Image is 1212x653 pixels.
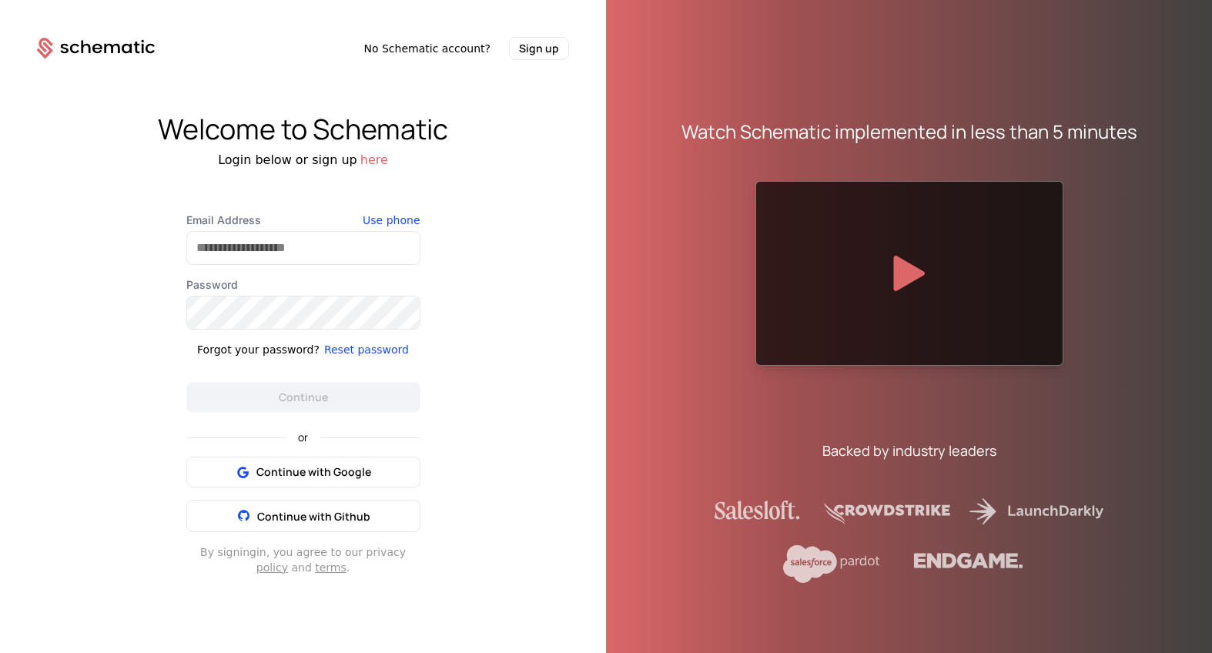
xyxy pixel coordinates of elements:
[257,509,370,524] span: Continue with Github
[186,500,420,532] button: Continue with Github
[822,440,996,461] div: Backed by industry leaders
[681,119,1137,144] div: Watch Schematic implemented in less than 5 minutes
[363,213,420,228] button: Use phone
[360,151,388,169] button: here
[197,342,320,357] div: Forgot your password?
[324,342,409,357] button: Reset password
[186,277,420,293] label: Password
[186,457,420,487] button: Continue with Google
[256,464,371,480] span: Continue with Google
[186,544,420,575] div: By signing in , you agree to our privacy and .
[256,561,288,574] a: policy
[186,382,420,413] button: Continue
[509,37,569,60] button: Sign up
[186,213,420,228] label: Email Address
[363,41,490,56] span: No Schematic account?
[286,432,320,443] span: or
[315,561,347,574] a: terms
